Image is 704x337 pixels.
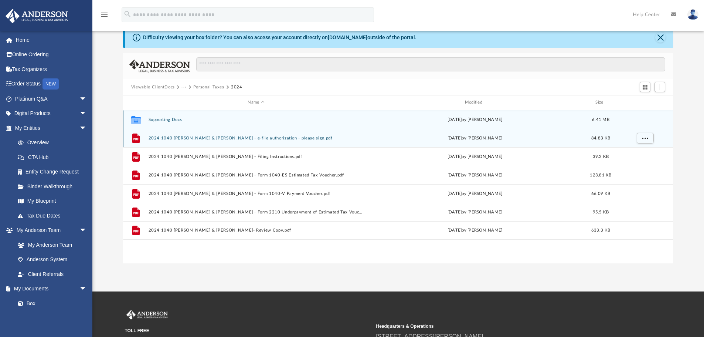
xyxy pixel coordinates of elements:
button: 2024 1040 [PERSON_NAME] & [PERSON_NAME] - Filing Instructions.pdf [148,154,364,159]
div: [DATE] by [PERSON_NAME] [367,190,582,197]
div: [DATE] by [PERSON_NAME] [367,227,582,234]
img: Anderson Advisors Platinum Portal [3,9,70,23]
span: 633.3 KB [591,228,610,232]
span: arrow_drop_down [79,282,94,297]
a: Tax Due Dates [10,208,98,223]
div: [DATE] by [PERSON_NAME] [367,209,582,215]
span: arrow_drop_down [79,121,94,136]
small: TOLL FREE [125,327,371,334]
a: Order StatusNEW [5,77,98,92]
span: 6.41 MB [592,117,609,121]
div: [DATE] by [PERSON_NAME] [367,172,582,178]
a: My Blueprint [10,194,94,209]
img: Anderson Advisors Platinum Portal [125,310,169,320]
span: arrow_drop_down [79,223,94,238]
button: 2024 [231,84,242,91]
div: [DATE] by [PERSON_NAME] [367,116,582,123]
i: search [123,10,132,18]
a: My Anderson Teamarrow_drop_down [5,223,94,238]
button: Viewable-ClientDocs [131,84,175,91]
div: [DATE] by [PERSON_NAME] [367,153,582,160]
a: Tax Organizers [5,62,98,77]
button: 2024 1040 [PERSON_NAME] & [PERSON_NAME] - Form 1040-V Payment Voucher.pdf [148,191,364,196]
button: Switch to Grid View [640,82,651,92]
i: menu [100,10,109,19]
a: Home [5,33,98,47]
a: Entity Change Request [10,165,98,179]
div: Size [586,99,615,106]
small: Headquarters & Operations [376,323,622,330]
a: Online Ordering [5,47,98,62]
button: 2024 1040 [PERSON_NAME] & [PERSON_NAME] - e-file authorization - please sign.pdf [148,136,364,141]
div: Modified [367,99,583,106]
a: Meeting Minutes [10,311,94,326]
a: Anderson System [10,252,94,267]
a: My Documentsarrow_drop_down [5,282,94,296]
div: id [619,99,670,106]
span: arrow_drop_down [79,91,94,107]
a: Box [10,296,91,311]
span: 66.09 KB [591,191,610,195]
button: ··· [181,84,186,91]
div: [DATE] by [PERSON_NAME] [367,135,582,141]
button: Supporting Docs [148,117,364,122]
span: 123.81 KB [590,173,611,177]
a: My Anderson Team [10,237,91,252]
img: User Pic [687,9,698,20]
div: Difficulty viewing your box folder? You can also access your account directly on outside of the p... [143,34,416,41]
span: 84.83 KB [591,136,610,140]
a: My Entitiesarrow_drop_down [5,121,98,135]
button: More options [636,132,653,144]
div: id [126,99,145,106]
button: Personal Taxes [193,84,224,91]
a: Client Referrals [10,267,94,282]
button: Add [654,82,666,92]
a: Overview [10,135,98,150]
a: Digital Productsarrow_drop_down [5,106,98,121]
span: 39.2 KB [592,154,609,158]
div: grid [123,110,674,263]
button: Close [655,32,666,43]
a: Binder Walkthrough [10,179,98,194]
div: Name [148,99,364,106]
a: [DOMAIN_NAME] [328,34,367,40]
a: Platinum Q&Aarrow_drop_down [5,91,98,106]
a: CTA Hub [10,150,98,165]
span: 95.5 KB [592,210,609,214]
button: 2024 1040 [PERSON_NAME] & [PERSON_NAME] - Form 2210 Underpayment of Estimated Tax Voucher.pdf [148,210,364,215]
button: 2024 1040 [PERSON_NAME] & [PERSON_NAME] - Form 1040-ES Estimated Tax Voucher.pdf [148,173,364,178]
span: arrow_drop_down [79,106,94,121]
button: 2024 1040 [PERSON_NAME] & [PERSON_NAME]- Review Copy.pdf [148,228,364,233]
a: menu [100,14,109,19]
div: NEW [42,78,59,90]
input: Search files and folders [196,57,665,71]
